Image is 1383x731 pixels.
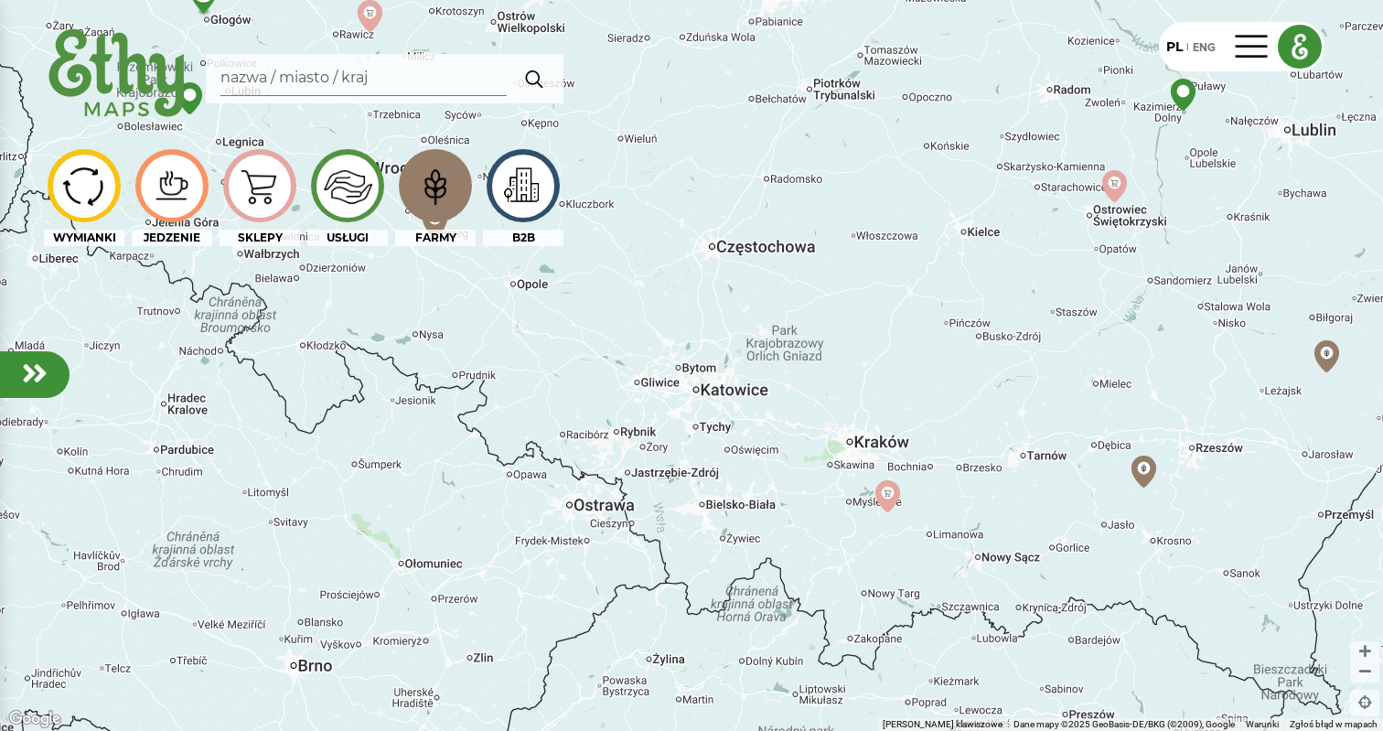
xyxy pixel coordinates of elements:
img: icon-image [53,159,114,212]
div: SKLEPY [220,230,300,246]
span: Dane mapy ©2025 GeoBasis-DE/BKG (©2009), Google [1013,719,1235,729]
img: search.svg [518,60,552,97]
div: USŁUGI [307,230,388,246]
a: Zgłoś błąd w mapach [1290,719,1378,729]
img: Google [5,707,65,731]
img: icon-image [492,159,553,213]
div: B2B [483,230,563,246]
input: Search [220,61,507,96]
a: Warunki [1246,719,1279,729]
img: logo_e.png [1279,26,1321,68]
img: icon-image [141,164,202,209]
a: Pokaż ten obszar w Mapach Google (otwiera się w nowym oknie) [5,707,65,731]
div: ENG [1193,37,1216,57]
img: ethy-logo [44,22,191,127]
img: icon-image [316,156,378,216]
div: JEDZENIE [132,230,212,246]
button: Skróty klawiszowe [883,718,1002,731]
div: PL [1166,38,1183,57]
div: WYMIANKI [44,230,124,246]
img: icon-image [229,156,290,215]
img: icon-image [404,156,466,215]
div: FARMY [395,230,476,246]
div: | [1183,39,1193,56]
